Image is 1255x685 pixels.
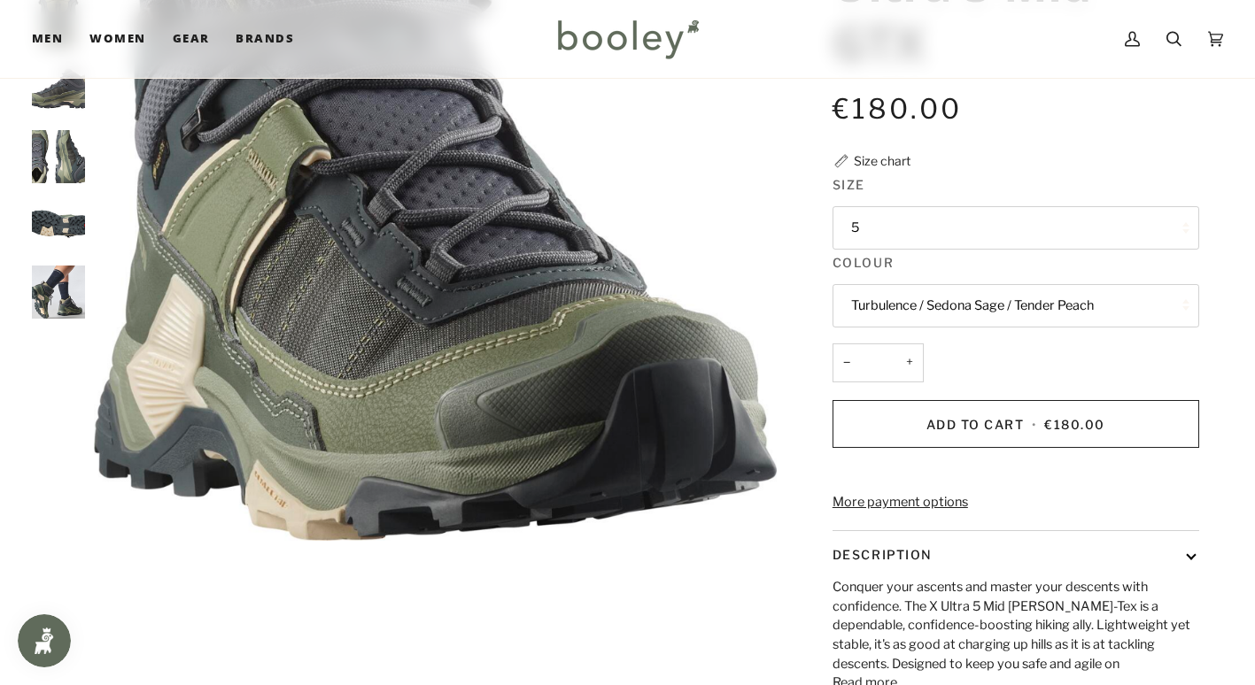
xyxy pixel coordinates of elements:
span: Brands [236,30,294,48]
p: Conquer your ascents and master your descents with confidence. The X Ultra 5 Mid [PERSON_NAME]-Te... [833,578,1199,673]
button: Description [833,531,1199,578]
img: Salomon Women's X Ultra 5 Mid GTX Turbulence / Sedona Sage / Tender Peach - Booley Galway [32,62,85,115]
button: Turbulence / Sedona Sage / Tender Peach [833,284,1199,327]
button: − [833,343,861,383]
span: • [1028,417,1041,432]
img: Salomon Women's X Ultra 5 Mid GTX Turbulence / Sedona Sage / Tender Peach - Booley Galway [32,197,85,250]
span: Size [833,175,865,194]
span: €180.00 [833,92,963,126]
img: Salomon Women's X Ultra 5 Mid GTX Turbulence / Sedona Sage / Tender Peach - Booley Galway [32,130,85,183]
span: €180.00 [1044,417,1105,432]
img: Salomon Women's X Ultra 5 Mid GTX Turbulence / Sedona Sage / Tender Peach - Booley Galway [32,266,85,319]
button: + [895,343,924,383]
input: Quantity [833,343,924,383]
button: 5 [833,206,1199,250]
iframe: Button to open loyalty program pop-up [18,614,71,667]
a: More payment options [833,493,1199,512]
span: Add to Cart [926,417,1025,432]
div: Size chart [854,151,910,170]
img: Booley [550,13,705,65]
span: Women [89,30,145,48]
span: Men [32,30,63,48]
button: Add to Cart • €180.00 [833,400,1199,448]
span: Gear [173,30,210,48]
span: Colour [833,253,894,272]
